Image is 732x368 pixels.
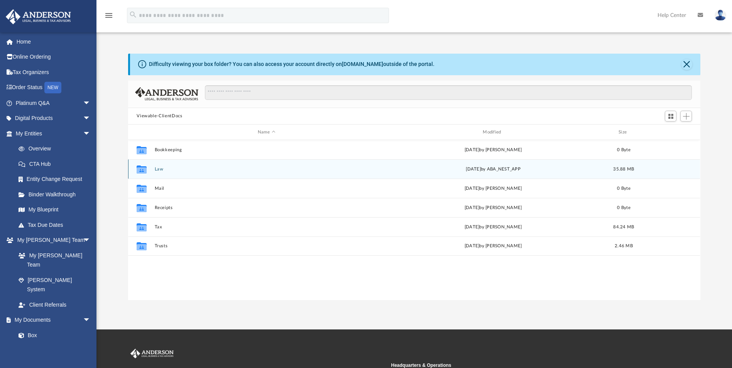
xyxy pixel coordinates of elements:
div: Name [154,129,378,136]
div: Size [609,129,639,136]
img: Anderson Advisors Platinum Portal [129,349,175,359]
a: Overview [11,141,102,157]
span: arrow_drop_down [83,312,98,328]
div: id [643,129,697,136]
div: id [132,129,151,136]
span: arrow_drop_down [83,111,98,127]
div: [DATE] by [PERSON_NAME] [382,185,605,192]
a: Platinum Q&Aarrow_drop_down [5,95,102,111]
div: grid [128,140,700,300]
button: Bookkeeping [155,147,378,152]
a: Digital Productsarrow_drop_down [5,111,102,126]
div: Difficulty viewing your box folder? You can also access your account directly on outside of the p... [149,60,434,68]
a: menu [104,15,113,20]
button: Law [155,167,378,172]
div: Modified [381,129,605,136]
a: Binder Walkthrough [11,187,102,202]
div: [DATE] by [PERSON_NAME] [382,224,605,231]
img: User Pic [715,10,726,21]
a: [DOMAIN_NAME] [342,61,383,67]
span: arrow_drop_down [83,233,98,248]
a: My Documentsarrow_drop_down [5,312,98,328]
a: [PERSON_NAME] System [11,272,98,297]
div: NEW [44,82,61,93]
a: Online Ordering [5,49,102,65]
span: arrow_drop_down [83,126,98,142]
a: Order StatusNEW [5,80,102,96]
img: Anderson Advisors Platinum Portal [3,9,73,24]
a: Box [11,327,95,343]
button: Trusts [155,244,378,249]
button: Mail [155,186,378,191]
a: Tax Due Dates [11,217,102,233]
a: My Entitiesarrow_drop_down [5,126,102,141]
a: My Blueprint [11,202,98,218]
input: Search files and folders [205,85,692,100]
span: 0 Byte [617,206,631,210]
span: 2.46 MB [615,244,633,248]
i: search [129,10,137,19]
i: menu [104,11,113,20]
a: My [PERSON_NAME] Team [11,248,95,272]
div: [DATE] by [PERSON_NAME] [382,147,605,154]
span: arrow_drop_down [83,95,98,111]
button: Close [681,59,692,70]
a: Client Referrals [11,297,98,312]
span: 35.88 MB [614,167,634,171]
a: Tax Organizers [5,64,102,80]
div: [DATE] by ABA_NEST_APP [382,166,605,173]
span: 0 Byte [617,186,631,191]
div: [DATE] by [PERSON_NAME] [382,204,605,211]
div: [DATE] by [PERSON_NAME] [382,243,605,250]
a: My [PERSON_NAME] Teamarrow_drop_down [5,233,98,248]
button: Add [680,111,692,122]
button: Receipts [155,205,378,210]
span: 84.24 MB [614,225,634,229]
span: 0 Byte [617,148,631,152]
button: Viewable-ClientDocs [137,113,182,120]
a: Home [5,34,102,49]
a: Entity Change Request [11,172,102,187]
a: CTA Hub [11,156,102,172]
button: Switch to Grid View [665,111,676,122]
button: Tax [155,225,378,230]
